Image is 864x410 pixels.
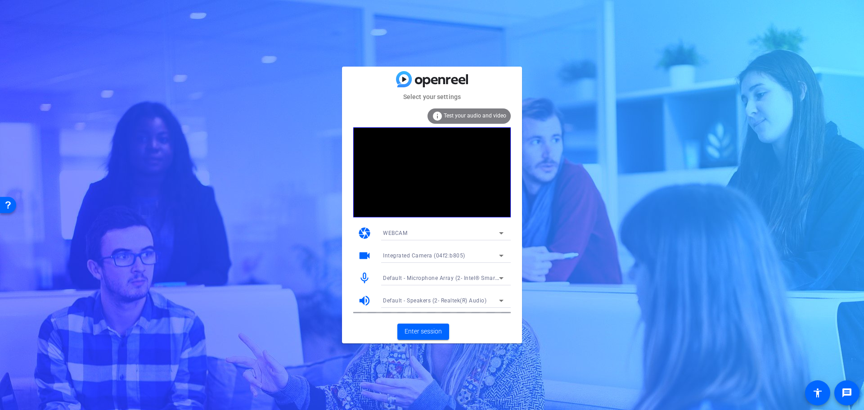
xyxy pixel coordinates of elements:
mat-icon: mic_none [358,271,371,285]
mat-card-subtitle: Select your settings [342,92,522,102]
mat-icon: message [841,387,852,398]
span: Default - Speakers (2- Realtek(R) Audio) [383,297,486,304]
mat-icon: accessibility [812,387,823,398]
span: Enter session [405,327,442,336]
img: blue-gradient.svg [396,71,468,87]
mat-icon: videocam [358,249,371,262]
span: WEBCAM [383,230,407,236]
mat-icon: info [432,111,443,122]
mat-icon: volume_up [358,294,371,307]
mat-icon: camera [358,226,371,240]
span: Integrated Camera (04f2:b805) [383,252,465,259]
span: Test your audio and video [444,113,506,119]
span: Default - Microphone Array (2- Intel® Smart Sound Technology for Digital Microphones) [383,274,613,281]
button: Enter session [397,324,449,340]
